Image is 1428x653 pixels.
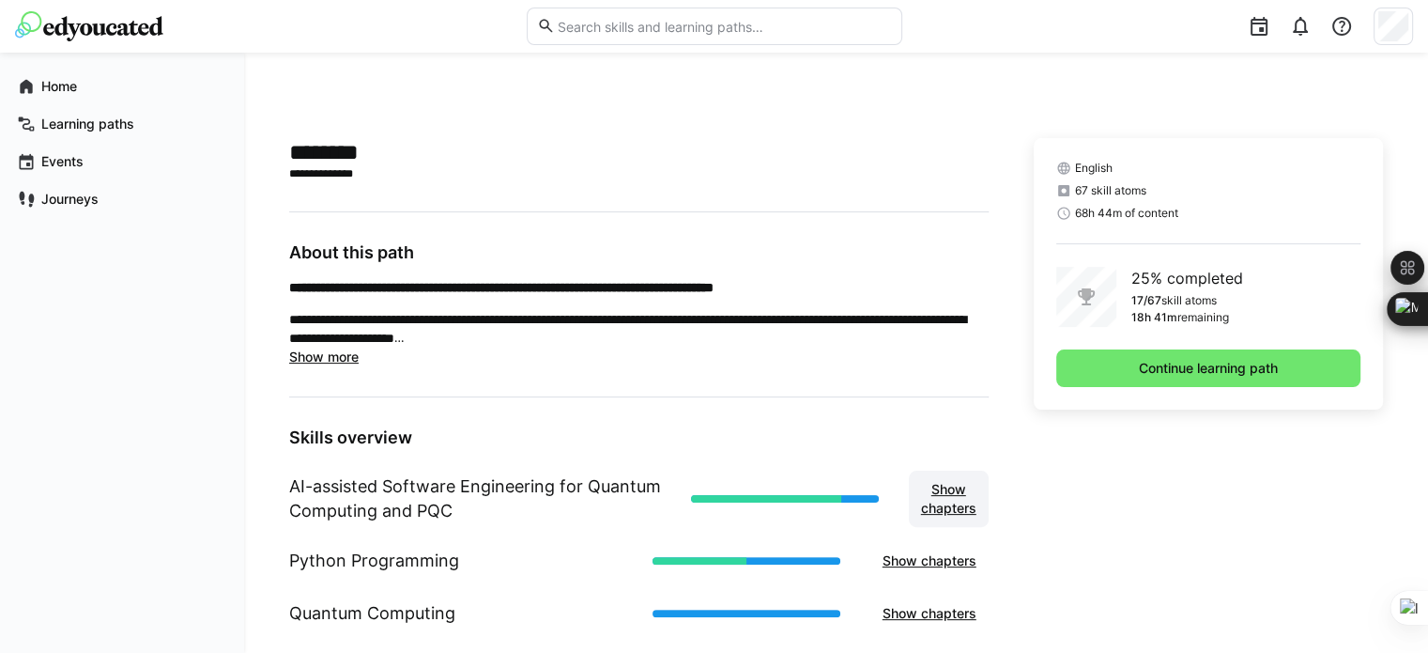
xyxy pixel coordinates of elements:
span: Show chapters [880,552,979,570]
p: remaining [1177,310,1229,325]
p: 25% completed [1131,267,1243,289]
input: Search skills and learning paths… [555,18,891,35]
h1: Quantum Computing [289,601,455,626]
span: Show more [289,349,359,365]
span: Show chapters [918,480,979,518]
button: Continue learning path [1056,350,1360,387]
span: English [1075,161,1113,176]
button: Show chapters [870,595,989,632]
h3: Skills overview [289,428,989,448]
span: Show chapters [880,604,979,623]
span: 68h 44m of content [1075,206,1178,221]
h1: Python Programming [289,549,459,573]
p: 17/67 [1131,293,1161,308]
h3: About this path [289,242,989,263]
button: Show chapters [870,542,989,580]
button: Show chapters [909,471,989,527]
span: 67 skill atoms [1075,183,1146,198]
h1: AI-assisted Software Engineering for Quantum Computing and PQC [289,474,676,523]
p: skill atoms [1161,293,1217,308]
p: 18h 41m [1131,310,1177,325]
span: Continue learning path [1136,359,1281,378]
